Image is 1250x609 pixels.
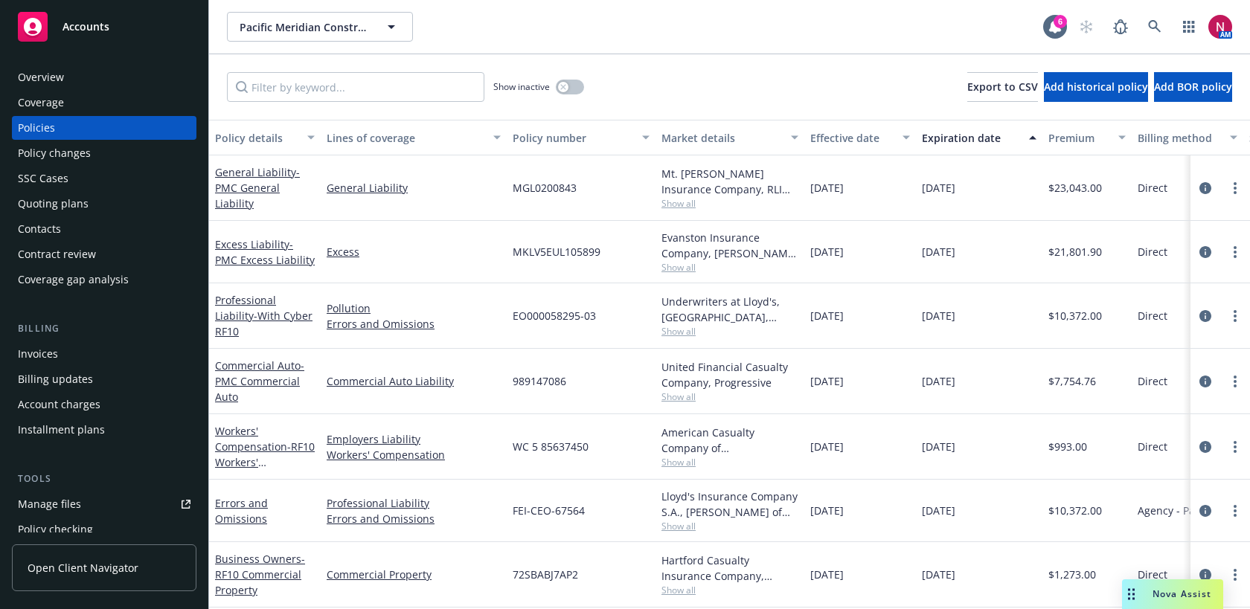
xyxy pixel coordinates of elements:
[1138,373,1167,389] span: Direct
[493,80,550,93] span: Show inactive
[18,217,61,241] div: Contacts
[215,439,315,485] span: - RF10 Workers' Compensation
[18,268,129,291] div: Coverage gap analysis
[215,424,315,485] a: Workers' Compensation
[1174,12,1204,42] a: Switch app
[1048,567,1096,582] span: $1,273.00
[18,167,68,190] div: SSC Cases
[810,244,844,260] span: [DATE]
[12,65,196,89] a: Overview
[215,496,268,526] a: Errors and Omissions
[1196,307,1214,325] a: circleInformation
[327,431,501,447] a: Employers Liability
[661,261,798,274] span: Show all
[209,120,321,155] button: Policy details
[507,120,656,155] button: Policy number
[967,72,1038,102] button: Export to CSV
[513,244,600,260] span: MKLV5EUL105899
[28,560,138,576] span: Open Client Navigator
[1138,308,1167,323] span: Direct
[810,373,844,389] span: [DATE]
[922,244,955,260] span: [DATE]
[1226,179,1244,197] a: more
[513,373,566,389] span: 989147086
[1154,72,1232,102] button: Add BOR policy
[656,120,804,155] button: Market details
[1226,502,1244,520] a: more
[18,141,91,165] div: Policy changes
[916,120,1042,155] button: Expiration date
[1154,80,1232,94] span: Add BOR policy
[810,439,844,454] span: [DATE]
[810,503,844,518] span: [DATE]
[12,192,196,216] a: Quoting plans
[327,244,501,260] a: Excess
[661,197,798,210] span: Show all
[215,552,305,597] a: Business Owners
[12,518,196,541] a: Policy checking
[18,342,58,366] div: Invoices
[215,165,300,210] a: General Liability
[661,230,798,261] div: Evanston Insurance Company, [PERSON_NAME] Insurance, Amwins
[215,358,304,404] a: Commercial Auto
[661,552,798,584] div: Hartford Casualty Insurance Company, Hartford Insurance Group
[1226,243,1244,261] a: more
[1048,244,1102,260] span: $21,801.90
[1106,12,1135,42] a: Report a Bug
[1048,373,1096,389] span: $7,754.76
[227,72,484,102] input: Filter by keyword...
[1196,373,1214,390] a: circleInformation
[1122,579,1141,609] div: Drag to move
[18,367,93,391] div: Billing updates
[18,91,64,115] div: Coverage
[1071,12,1101,42] a: Start snowing
[661,166,798,197] div: Mt. [PERSON_NAME] Insurance Company, RLI Corp, Amwins
[513,503,585,518] span: FEI-CEO-67564
[215,293,312,338] a: Professional Liability
[513,567,578,582] span: 72SBABJ7AP2
[215,358,304,404] span: - PMC Commercial Auto
[1226,307,1244,325] a: more
[18,116,55,140] div: Policies
[661,390,798,403] span: Show all
[12,217,196,241] a: Contacts
[18,192,89,216] div: Quoting plans
[513,439,589,454] span: WC 5 85637450
[1138,567,1167,582] span: Direct
[327,511,501,526] a: Errors and Omissions
[321,120,507,155] button: Lines of coverage
[922,130,1020,146] div: Expiration date
[922,567,955,582] span: [DATE]
[1138,130,1221,146] div: Billing method
[327,567,501,582] a: Commercial Property
[1226,566,1244,584] a: more
[1044,72,1148,102] button: Add historical policy
[12,167,196,190] a: SSC Cases
[1138,244,1167,260] span: Direct
[1208,15,1232,39] img: photo
[1140,12,1170,42] a: Search
[1196,243,1214,261] a: circleInformation
[12,342,196,366] a: Invoices
[215,130,298,146] div: Policy details
[12,6,196,48] a: Accounts
[513,308,596,323] span: EO000058295-03
[327,130,484,146] div: Lines of coverage
[12,321,196,336] div: Billing
[1138,503,1232,518] span: Agency - Pay in full
[661,130,782,146] div: Market details
[1048,130,1109,146] div: Premium
[661,520,798,532] span: Show all
[18,518,93,541] div: Policy checking
[12,91,196,115] a: Coverage
[1226,438,1244,456] a: more
[1048,180,1102,196] span: $23,043.00
[215,309,312,338] span: - With Cyber RF10
[12,492,196,516] a: Manage files
[1153,587,1211,600] span: Nova Assist
[804,120,916,155] button: Effective date
[327,373,501,389] a: Commercial Auto Liability
[12,367,196,391] a: Billing updates
[810,308,844,323] span: [DATE]
[661,325,798,338] span: Show all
